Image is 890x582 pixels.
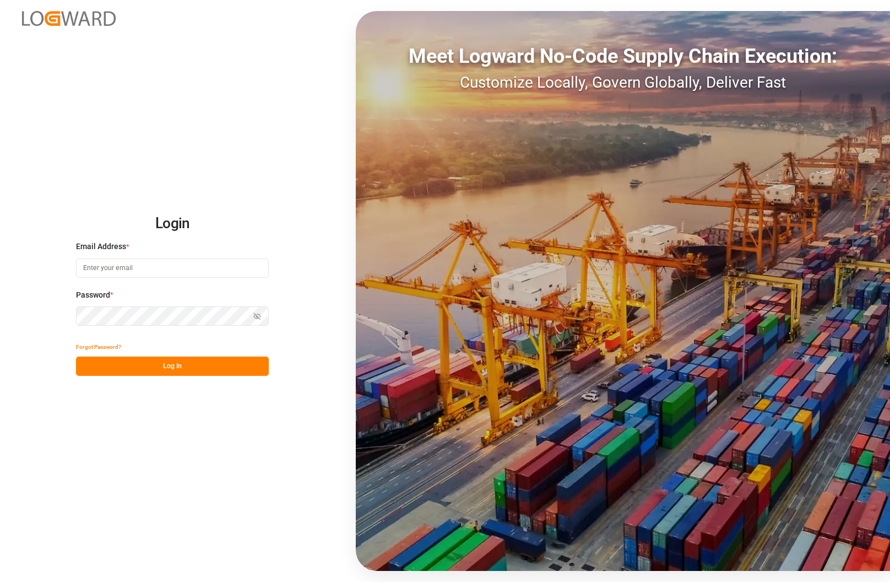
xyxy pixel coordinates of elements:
h2: Login [76,206,269,241]
button: Forgot Password? [76,337,121,357]
div: Meet Logward No-Code Supply Chain Execution: [356,41,890,71]
span: Password [76,289,110,301]
span: Email Address [76,241,126,252]
div: Customize Locally, Govern Globally, Deliver Fast [356,71,890,94]
input: Enter your email [76,258,269,278]
button: Log In [76,357,269,376]
img: Logward_new_orange.png [22,11,116,26]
